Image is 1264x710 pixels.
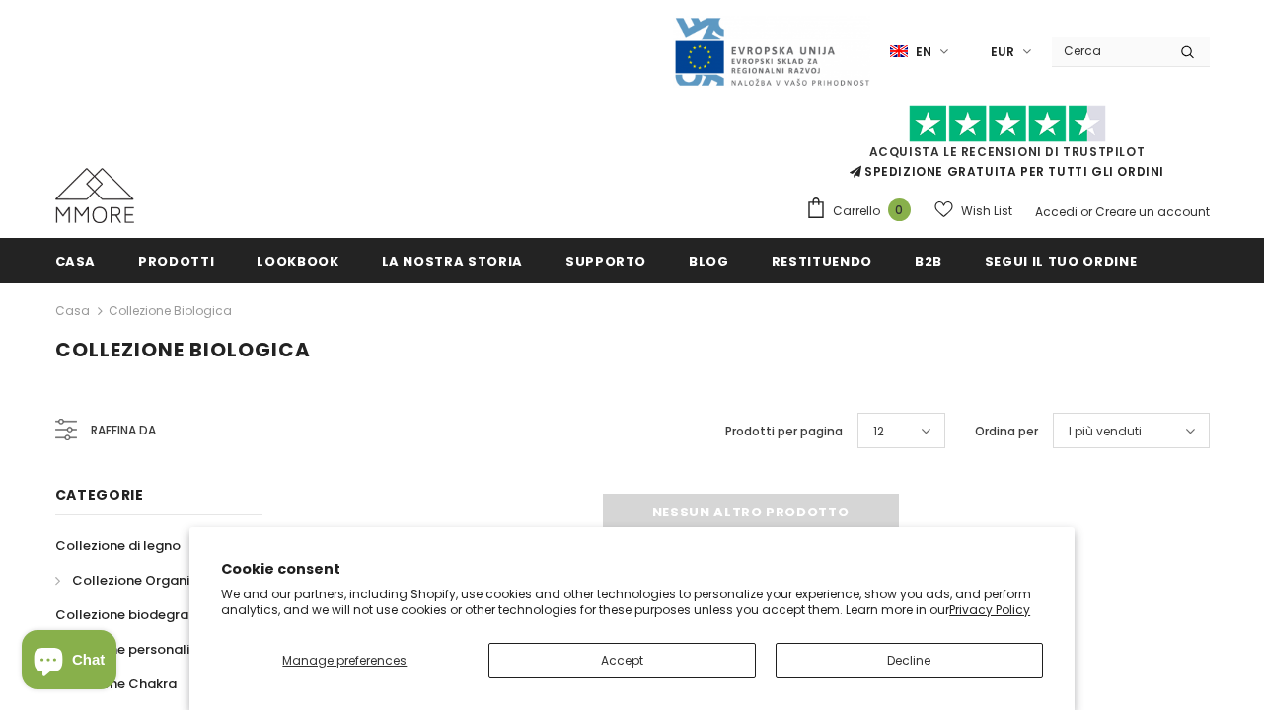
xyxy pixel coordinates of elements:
input: Search Site [1052,37,1165,65]
img: i-lang-1.png [890,43,908,60]
span: Collezione personalizzata [55,640,227,659]
inbox-online-store-chat: Shopify online store chat [16,630,122,694]
span: I più venduti [1069,422,1142,441]
a: Collezione di legno [55,528,181,563]
span: 0 [888,198,911,221]
a: Casa [55,238,97,282]
label: Ordina per [975,422,1038,441]
a: Creare un account [1095,203,1210,220]
span: en [916,42,931,62]
span: Categorie [55,485,144,505]
a: supporto [565,238,646,282]
button: Manage preferences [221,643,468,678]
a: Lookbook [257,238,338,282]
span: SPEDIZIONE GRATUITA PER TUTTI GLI ORDINI [805,114,1210,180]
button: Accept [488,643,756,678]
span: Segui il tuo ordine [985,252,1137,271]
span: Blog [689,252,729,271]
a: La nostra storia [382,238,523,282]
span: 12 [873,422,884,441]
a: Carrello 0 [805,197,921,226]
img: Casi MMORE [55,168,134,223]
p: We and our partners, including Shopify, use cookies and other technologies to personalize your ex... [221,587,1043,617]
button: Decline [776,643,1043,678]
a: Casa [55,299,90,323]
span: B2B [915,252,942,271]
img: Fidati di Pilot Stars [909,105,1106,143]
span: Restituendo [772,252,872,271]
span: Collezione Organika [72,571,205,590]
a: Privacy Policy [949,601,1030,618]
span: EUR [991,42,1014,62]
span: La nostra storia [382,252,523,271]
label: Prodotti per pagina [725,422,843,441]
a: Collezione Organika [55,563,205,597]
a: Acquista le recensioni di TrustPilot [869,143,1146,160]
a: Segui il tuo ordine [985,238,1137,282]
img: Javni Razpis [673,16,870,88]
span: Lookbook [257,252,338,271]
a: Wish List [934,194,1012,228]
a: Collezione personalizzata [55,632,227,667]
h2: Cookie consent [221,559,1043,580]
a: Collezione biodegradabile [55,597,230,632]
span: Wish List [961,201,1012,221]
a: Restituendo [772,238,872,282]
span: supporto [565,252,646,271]
a: B2B [915,238,942,282]
span: Casa [55,252,97,271]
a: Javni Razpis [673,42,870,59]
a: Prodotti [138,238,214,282]
a: Accedi [1035,203,1078,220]
span: or [1080,203,1092,220]
span: Carrello [833,201,880,221]
span: Collezione biodegradabile [55,605,230,624]
span: Raffina da [91,420,156,441]
span: Collezione di legno [55,536,181,555]
a: Blog [689,238,729,282]
span: Prodotti [138,252,214,271]
span: Manage preferences [282,652,407,669]
span: Collezione biologica [55,336,311,363]
a: Collezione biologica [109,302,232,319]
